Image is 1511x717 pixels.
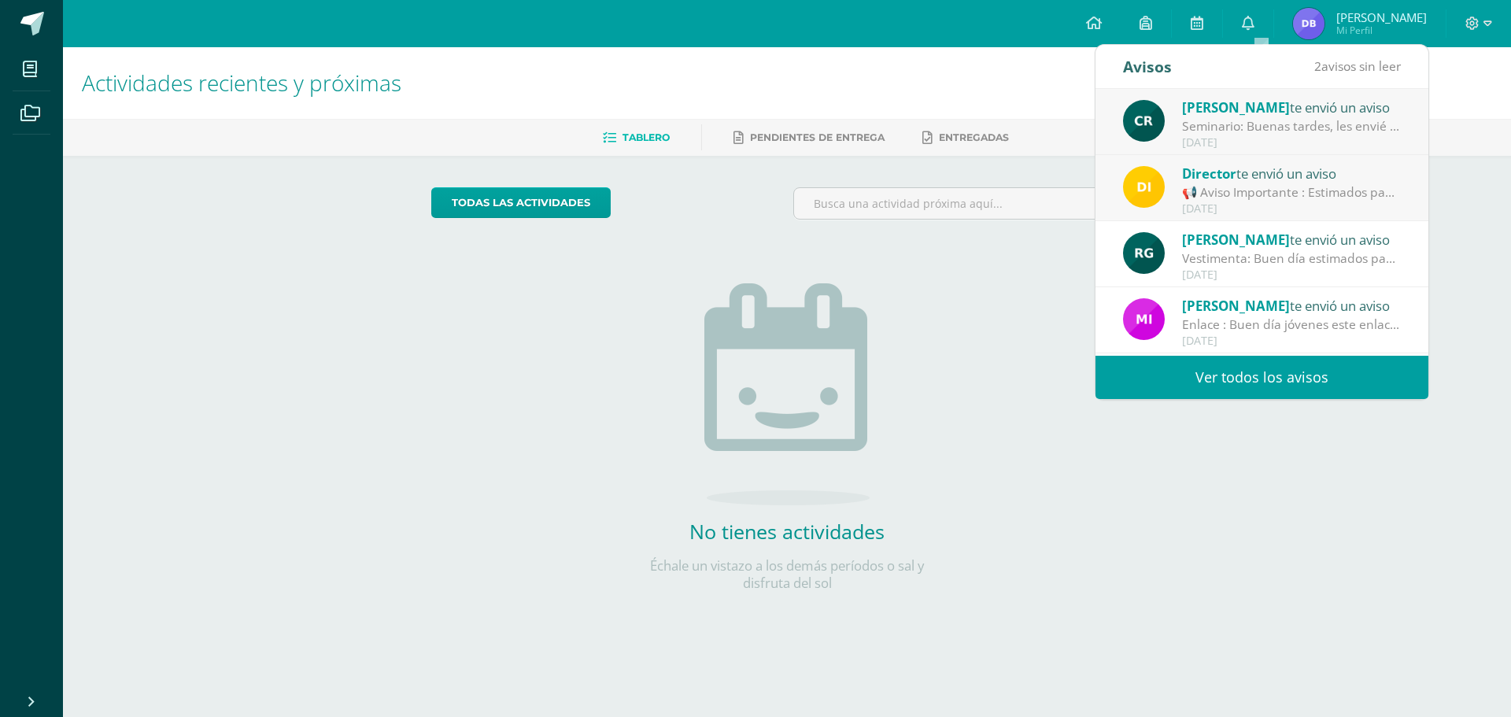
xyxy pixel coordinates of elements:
p: Échale un vistazo a los demás períodos o sal y disfruta del sol [630,557,944,592]
div: te envió un aviso [1182,163,1401,183]
span: avisos sin leer [1314,57,1401,75]
span: Pendientes de entrega [750,131,885,143]
a: todas las Actividades [431,187,611,218]
a: Entregadas [922,125,1009,150]
div: [DATE] [1182,334,1401,348]
a: Ver todos los avisos [1095,356,1428,399]
img: 24ef3269677dd7dd963c57b86ff4a022.png [1123,232,1165,274]
a: Tablero [603,125,670,150]
span: Director [1182,164,1236,183]
div: te envió un aviso [1182,229,1401,249]
span: 2 [1314,57,1321,75]
img: f0b35651ae50ff9c693c4cbd3f40c4bb.png [1123,166,1165,208]
span: [PERSON_NAME] [1182,297,1290,315]
span: Tablero [623,131,670,143]
input: Busca una actividad próxima aquí... [794,188,1143,219]
div: Seminario: Buenas tardes, les envié correo con la información de Seminario. Mañana realizamos la ... [1182,117,1401,135]
div: Avisos [1123,45,1172,88]
div: Enlace : Buen día jóvenes este enlace usáremos de forma general en todas las clases virtuales 5to... [1182,316,1401,334]
span: Entregadas [939,131,1009,143]
img: e71b507b6b1ebf6fbe7886fc31de659d.png [1123,298,1165,340]
div: te envió un aviso [1182,295,1401,316]
h2: No tienes actividades [630,518,944,545]
span: Actividades recientes y próximas [82,68,401,98]
img: no_activities.png [704,283,870,505]
span: [PERSON_NAME] [1336,9,1427,25]
img: 1db98052dca881449f0211f5f787ea0a.png [1293,8,1324,39]
div: 📢 Aviso Importante : Estimados padres de familia y/o encargados: 📆 martes 12 de agosto de 2025, s... [1182,183,1401,201]
div: te envió un aviso [1182,97,1401,117]
div: [DATE] [1182,136,1401,150]
div: [DATE] [1182,202,1401,216]
span: [PERSON_NAME] [1182,231,1290,249]
img: e534704a03497a621ce20af3abe0ca0c.png [1123,100,1165,142]
span: [PERSON_NAME] [1182,98,1290,116]
div: [DATE] [1182,268,1401,282]
a: Pendientes de entrega [733,125,885,150]
span: Mi Perfil [1336,24,1427,37]
div: Vestimenta: Buen día estimados padres de familia y estudiantes. Espero que se encuentren muy bien... [1182,249,1401,268]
